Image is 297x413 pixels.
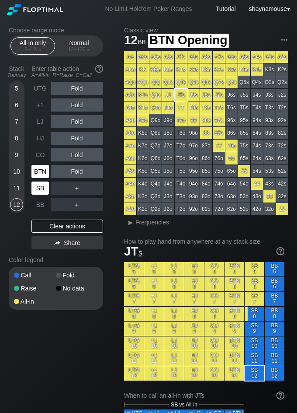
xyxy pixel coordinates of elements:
div: HJ 5 [184,262,204,276]
div: 33 [263,190,276,203]
div: SB 6 [245,277,264,291]
div: 42s [276,178,288,190]
div: UTG 7 [124,292,144,306]
div: ＋ [51,198,103,211]
div: BB [31,198,49,211]
div: A2o [124,203,136,215]
div: A6o [124,152,136,164]
h2: How to play hand from anywhere at any stack size [124,238,284,245]
div: 44 [251,178,263,190]
div: K3o [137,190,149,203]
div: 75o [213,165,225,177]
div: 62o [225,203,238,215]
div: J7s [213,89,225,101]
div: +1 6 [144,277,164,291]
div: +1 5 [144,262,164,276]
div: 98s [200,114,212,126]
div: Fold [51,82,103,95]
div: T4s [251,101,263,114]
div: Q9o [149,114,162,126]
div: Raise [14,285,56,291]
div: 43s [263,178,276,190]
div: Q5s [238,76,250,88]
div: KTo [137,101,149,114]
h2: Choose range mode [9,27,103,34]
img: share.864f2f62.svg [54,241,60,245]
div: UTG 5 [124,262,144,276]
img: help.32db89a4.svg [94,64,104,73]
div: BB 12 [265,366,284,381]
div: A9o [124,114,136,126]
div: K7s [213,63,225,76]
div: JJ [162,89,174,101]
div: AKo [124,63,136,76]
div: 32s [276,190,288,203]
span: Frequencies [135,219,169,226]
div: 53o [238,190,250,203]
div: HJ 12 [184,366,204,381]
div: K9s [187,63,200,76]
div: 92o [187,203,200,215]
div: LJ 6 [164,277,184,291]
div: AJo [124,89,136,101]
div: KTs [175,63,187,76]
div: T2o [175,203,187,215]
div: QJs [162,76,174,88]
div: TT [175,101,187,114]
div: Q6s [225,76,238,88]
div: Color legend [9,253,103,267]
div: ▸ [125,217,136,227]
div: Q4o [149,178,162,190]
div: K8o [137,127,149,139]
div: 84s [251,127,263,139]
div: T4o [175,178,187,190]
div: K4o [137,178,149,190]
div: KJo [137,89,149,101]
div: T5s [238,101,250,114]
div: Tourney [5,72,28,78]
div: +1 9 [144,322,164,336]
div: J5o [162,165,174,177]
div: Q8o [149,127,162,139]
span: bb [36,46,41,52]
div: 11 [10,182,23,195]
div: 65o [225,165,238,177]
div: A3o [124,190,136,203]
div: A=All-in R=Raise C=Call [31,72,103,78]
div: UTG 11 [124,351,144,366]
div: 32o [263,203,276,215]
div: +1 12 [144,366,164,381]
div: 87s [213,127,225,139]
span: JT [124,245,142,258]
div: 8 [10,132,23,145]
div: 94s [251,114,263,126]
div: Q6o [149,152,162,164]
div: A3s [263,51,276,63]
div: HJ 9 [184,322,204,336]
div: HJ 6 [184,277,204,291]
div: UTG 12 [124,366,144,381]
div: K6o [137,152,149,164]
div: LJ 11 [164,351,184,366]
div: T3o [175,190,187,203]
div: KJs [162,63,174,76]
div: SB 9 [245,322,264,336]
div: T6o [175,152,187,164]
div: 82o [200,203,212,215]
div: 76o [213,152,225,164]
div: Clear actions [31,220,103,233]
div: A7o [124,140,136,152]
div: SB 5 [245,262,264,276]
div: UTG 9 [124,322,144,336]
div: Fold [56,272,98,278]
div: 63s [263,152,276,164]
div: Share [31,236,103,249]
span: bb [86,46,90,52]
div: SB 12 [245,366,264,381]
div: K6s [225,63,238,76]
div: BTN 8 [224,307,244,321]
div: 64o [225,178,238,190]
div: K9o [137,114,149,126]
div: HJ 10 [184,336,204,351]
div: T2s [276,101,288,114]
